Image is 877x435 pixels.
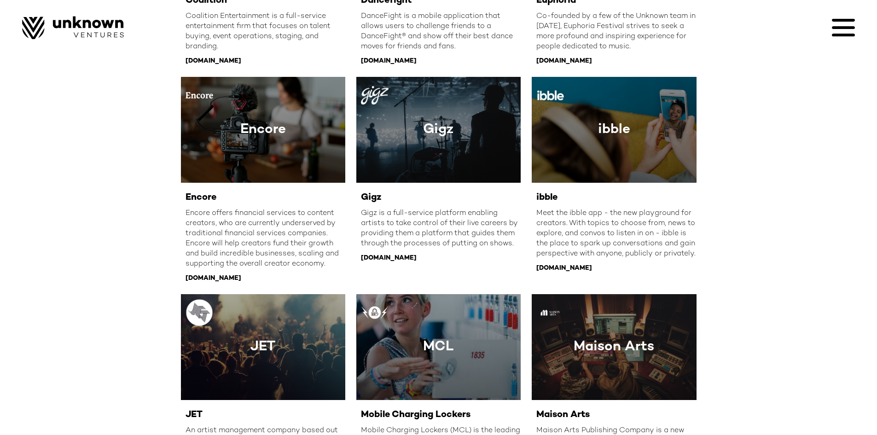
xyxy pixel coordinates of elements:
div: Gigz [423,123,453,137]
div: [DOMAIN_NAME] [361,57,521,66]
a: GigzGigzGigz is a full-service platform enabling artists to take control of their live careers by... [356,77,521,263]
div: Mobile Charging Lockers [361,409,521,421]
div: [DOMAIN_NAME] [536,57,696,66]
div: ibble [598,123,630,137]
div: [DOMAIN_NAME] [186,274,345,283]
div: JET [186,409,345,421]
div: [DOMAIN_NAME] [361,254,521,263]
a: ibbleibbleMeet the ibble app - the new playground for creators. With topics to choose from, news ... [532,77,696,273]
div: Maison Arts [574,340,654,354]
div: Gigz is a full-service platform enabling artists to take control of their live careers by providi... [361,209,521,249]
div: Encore [240,123,286,137]
div: Maison Arts [536,409,696,421]
div: JET [250,340,276,354]
div: Encore [186,192,345,204]
div: [DOMAIN_NAME] [186,57,345,66]
div: Gigz [361,192,521,204]
div: MCL [423,340,453,354]
div: [DOMAIN_NAME] [536,264,696,273]
div: Meet the ibble app - the new playground for creators. With topics to choose from, news to explore... [536,209,696,259]
a: EncoreEncoreEncore offers financial services to content creators, who are currently underserved b... [181,77,345,283]
div: Encore offers financial services to content creators, who are currently underserved by traditiona... [186,209,345,269]
img: Image of Unknown Ventures Logo. [22,16,124,39]
div: ibble [536,192,696,204]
